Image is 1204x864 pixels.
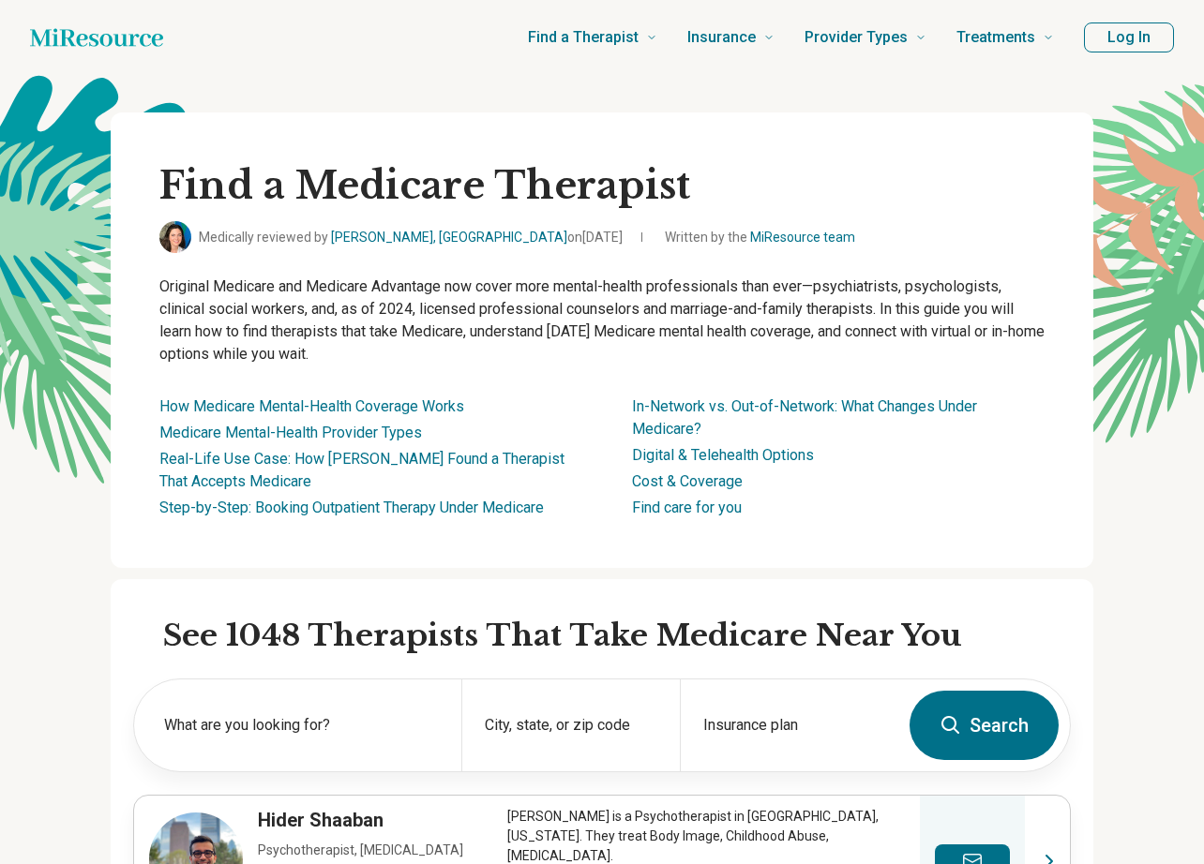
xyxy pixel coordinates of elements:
[159,499,544,516] a: Step-by-Step: Booking Outpatient Therapy Under Medicare
[164,714,439,737] label: What are you looking for?
[805,24,908,51] span: Provider Types
[199,228,623,247] span: Medically reviewed by
[159,276,1045,365] p: Original Medicare and Medicare Advantage now cover more mental-health professionals than ever—psy...
[750,230,855,245] a: MiResource team
[159,161,1045,210] h1: Find a Medicare Therapist
[665,228,855,247] span: Written by the
[159,397,464,415] a: How Medicare Mental-Health Coverage Works
[159,450,564,490] a: Real-Life Use Case: How [PERSON_NAME] Found a Therapist That Accepts Medicare
[159,424,422,441] a: Medicare Mental-Health Provider Types
[331,230,567,245] a: [PERSON_NAME], [GEOGRAPHIC_DATA]
[632,446,814,464] a: Digital & Telehealth Options
[956,24,1035,51] span: Treatments
[163,617,1071,656] h2: See 1048 Therapists That Take Medicare Near You
[567,230,623,245] span: on [DATE]
[687,24,756,51] span: Insurance
[632,499,742,516] a: Find care for you
[1084,22,1174,52] button: Log In
[632,397,977,438] a: In-Network vs. Out-of-Network: What Changes Under Medicare?
[910,691,1059,760] button: Search
[30,19,163,56] a: Home page
[528,24,639,51] span: Find a Therapist
[632,472,743,490] a: Cost & Coverage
